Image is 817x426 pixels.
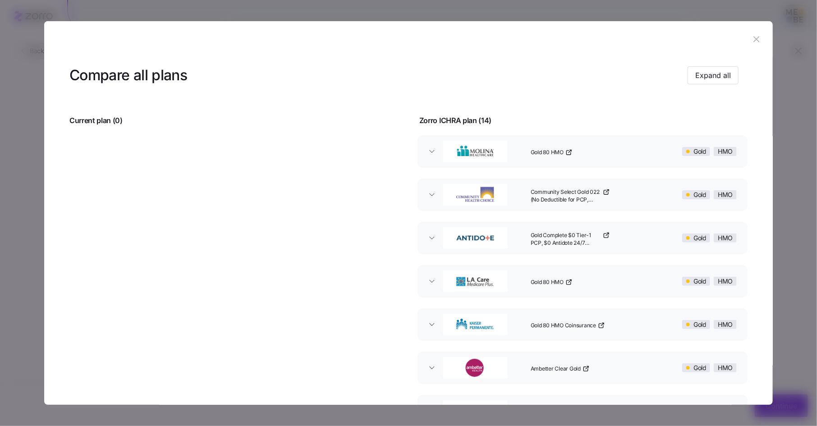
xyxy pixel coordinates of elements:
span: Ambetter Clear Gold [531,365,581,373]
img: Molina [444,142,507,160]
span: Gold Complete $0 Tier-1 PCP, $0 Antidote 24/7 Virtual PCP/Urg/Chronic Care, $0 Core Rx [531,232,601,247]
button: Antidote Health PlanGold Complete $0 Tier-1 PCP, $0 Antidote 24/7 Virtual PCP/Urg/Chronic Care, $... [418,222,748,254]
span: HMO [718,191,733,199]
span: HMO [718,234,733,242]
img: Sentara Health Plans [444,402,507,420]
span: Gold [693,191,706,199]
img: Kaiser Permanente [444,316,507,334]
a: Ambetter Clear Gold [531,365,590,373]
span: Gold [693,321,706,329]
span: Zorro ICHRA plan ( 14 ) [419,115,491,126]
a: Community Select Gold 022 (No Deductible for PCP, Specialists & Generics, $0 PCP 24/7 Virtual Car... [531,188,610,204]
button: Community Health ChoiceCommunity Select Gold 022 (No Deductible for PCP, Specialists & Generics, ... [418,179,748,211]
button: MolinaGold 80 HMOGoldHMO [418,135,748,168]
h3: Compare all plans [69,65,187,86]
span: Gold [693,147,706,156]
a: Gold Complete $0 Tier-1 PCP, $0 Antidote 24/7 Virtual PCP/Urg/Chronic Care, $0 Core Rx [531,232,610,247]
span: Gold [693,277,706,285]
span: HMO [718,364,733,372]
span: Gold 80 HMO [531,149,564,156]
button: Expand all [688,66,739,84]
span: Gold 80 HMO Coinsurance [531,322,596,330]
img: Community Health Choice [444,186,507,204]
span: Current plan ( 0 ) [69,115,123,126]
a: Gold 80 HMO Coinsurance [531,322,605,330]
img: Ambetter [444,359,507,377]
span: HMO [718,147,733,156]
span: HMO [718,321,733,329]
button: Kaiser PermanenteGold 80 HMO CoinsuranceGoldHMO [418,308,748,341]
span: Expand all [695,70,731,81]
a: Gold 80 HMO [531,279,573,286]
span: Gold 80 HMO [531,279,564,286]
span: Community Select Gold 022 (No Deductible for PCP, Specialists & Generics, $0 PCP 24/7 Virtual Car... [531,188,601,204]
span: HMO [718,277,733,285]
button: AmbetterAmbetter Clear GoldGoldHMO [418,352,748,384]
span: Gold [693,364,706,372]
span: Gold [693,234,706,242]
a: Gold 80 HMO [531,149,573,156]
button: L.A. Care Health PlanGold 80 HMOGoldHMO [418,265,748,298]
img: Antidote Health Plan [444,229,507,247]
img: L.A. Care Health Plan [444,272,507,290]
